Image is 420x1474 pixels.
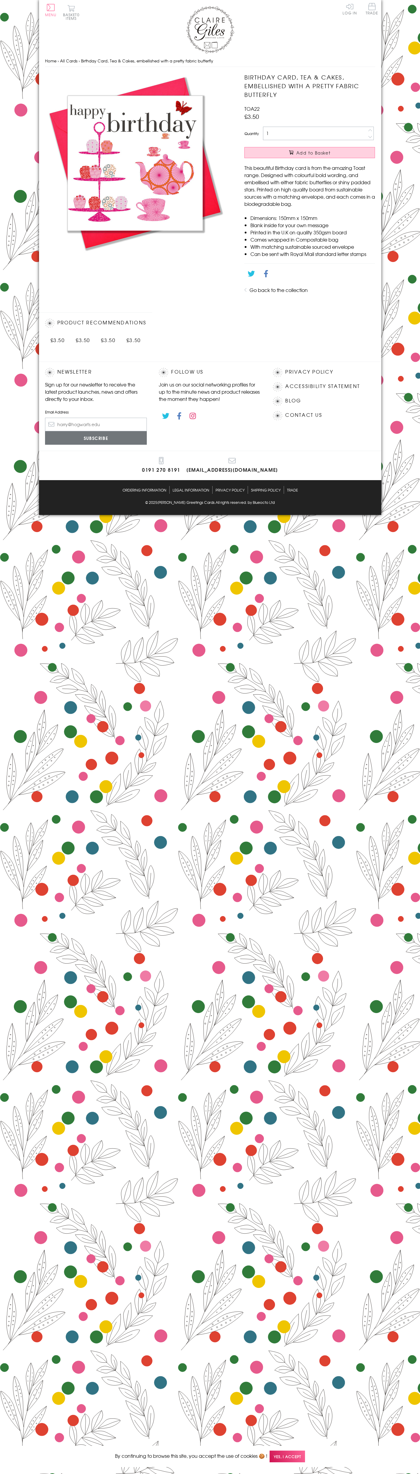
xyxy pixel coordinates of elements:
button: Basket0 items [63,5,80,20]
a: Privacy Policy [285,368,333,376]
li: Can be sent with Royal Mail standard letter stamps [250,250,375,257]
span: £3.50 [101,336,115,344]
a: Legal Information [173,486,209,494]
span: › [58,58,59,64]
span: Birthday Card, Tea & Cakes, embellished with a pretty fabric butterfly [81,58,213,64]
input: harry@hogwarts.edu [45,418,147,431]
a: Trade [366,3,378,16]
span: Trade [366,3,378,15]
a: Log In [343,3,357,15]
h2: Product recommendations [45,319,147,328]
label: Email Address [45,409,147,415]
span: £3.50 [50,336,65,344]
button: Menu [45,4,57,17]
span: Menu [45,12,57,17]
span: Yes, I accept [270,1451,305,1462]
nav: breadcrumbs [45,55,375,67]
a: Birthday Card, Cakes, Happy Birthday, embellished with a pretty fabric butterfly £3.50 [45,332,70,344]
a: Ordering Information [122,486,166,494]
input: Subscribe [45,431,147,445]
a: [EMAIL_ADDRESS][DOMAIN_NAME] [186,457,278,474]
a: [PERSON_NAME] Greetings Cards [157,500,215,506]
a: All Cards [60,58,77,64]
span: All rights reserved. [216,500,247,505]
a: 0191 270 8191 [142,457,180,474]
a: Birthday Card, Pink, With Love, embellished with a pretty fabric butterfly £3.50 [95,332,121,344]
a: Contact Us [285,411,322,419]
p: This beautiful Birthday card is from the amazing Toast range. Designed with colourful bold wordin... [244,164,375,207]
span: £3.50 [76,336,90,344]
a: Go back to the collection [249,286,308,293]
a: Trade [287,486,298,494]
li: With matching sustainable sourced envelope [250,243,375,250]
a: Privacy Policy [216,486,245,494]
a: Home [45,58,56,64]
a: Birthday Card, Pink Cake, embellished with a pretty fabric butterfly £3.50 [70,332,95,344]
span: Add to Basket [296,150,331,156]
img: Claire Giles Greetings Cards [186,6,234,53]
img: Birthday Card, Tea & Cakes, embellished with a pretty fabric butterfly [45,73,225,253]
li: Dimensions: 150mm x 150mm [250,214,375,221]
a: Accessibility Statement [285,382,360,390]
p: Join us on our social networking profiles for up to the minute news and product releases the mome... [159,381,261,402]
p: Sign up for our newsletter to receive the latest product launches, news and offers directly to yo... [45,381,147,402]
label: Quantity [244,131,259,136]
span: 0 items [66,12,80,21]
h2: Newsletter [45,368,147,377]
li: Comes wrapped in Compostable bag [250,236,375,243]
span: TOA22 [244,105,260,112]
p: © 2025 . [45,500,375,505]
a: Shipping Policy [251,486,281,494]
span: £3.50 [244,112,259,121]
a: by Blueocto Ltd [248,500,275,506]
span: £3.50 [126,336,141,344]
h2: Follow Us [159,368,261,377]
button: Add to Basket [244,147,375,158]
a: Blog [285,397,301,405]
h1: Birthday Card, Tea & Cakes, embellished with a pretty fabric butterfly [244,73,375,99]
li: Blank inside for your own message [250,221,375,229]
li: Printed in the U.K on quality 350gsm board [250,229,375,236]
a: Birthday Card, Pink Flower, Gorgeous, embellished with a pretty fabric butterfly £3.50 [121,332,146,344]
span: › [79,58,80,64]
